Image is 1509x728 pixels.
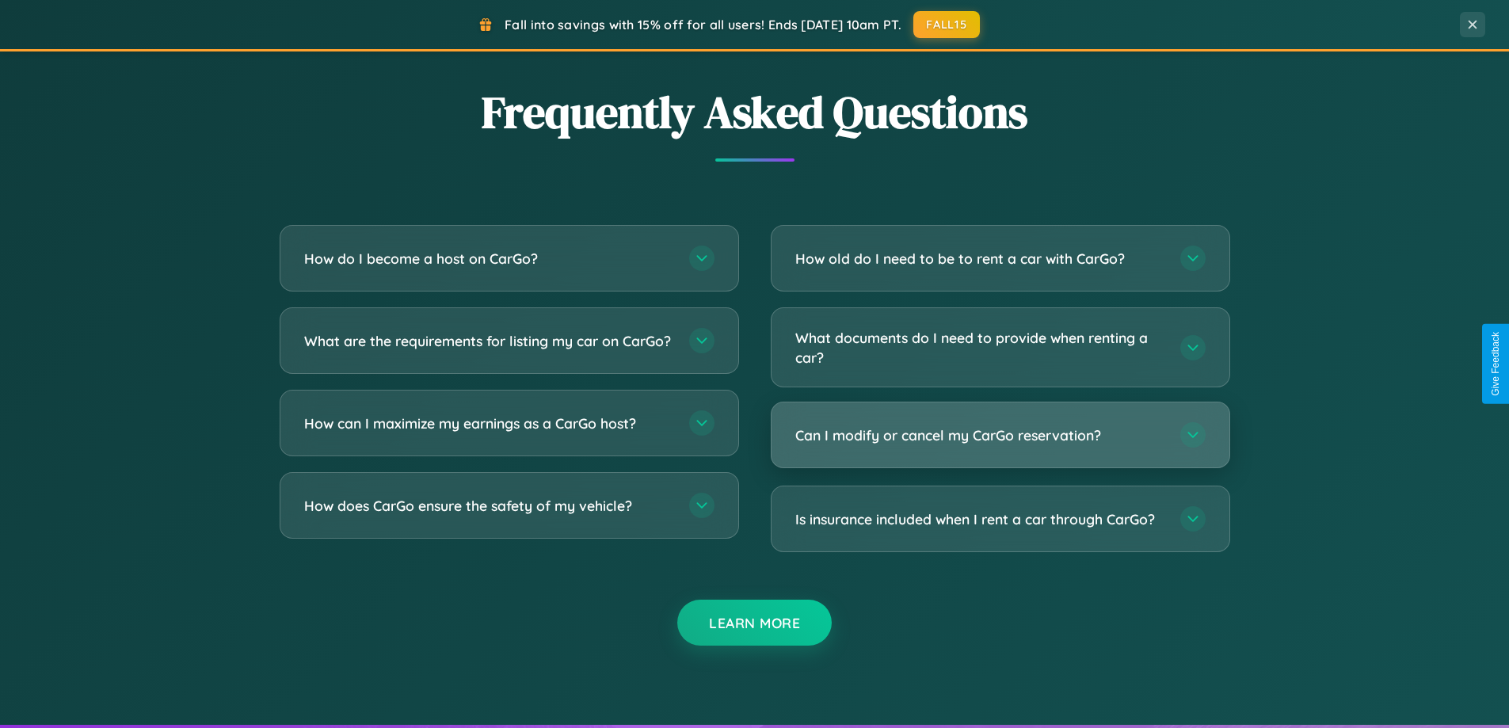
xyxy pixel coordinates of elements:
h3: What are the requirements for listing my car on CarGo? [304,331,673,351]
h3: What documents do I need to provide when renting a car? [795,328,1164,367]
span: Fall into savings with 15% off for all users! Ends [DATE] 10am PT. [505,17,901,32]
button: FALL15 [913,11,980,38]
h3: Is insurance included when I rent a car through CarGo? [795,509,1164,529]
h3: Can I modify or cancel my CarGo reservation? [795,425,1164,445]
h2: Frequently Asked Questions [280,82,1230,143]
button: Learn More [677,600,832,646]
h3: How do I become a host on CarGo? [304,249,673,269]
h3: How can I maximize my earnings as a CarGo host? [304,414,673,433]
h3: How does CarGo ensure the safety of my vehicle? [304,496,673,516]
h3: How old do I need to be to rent a car with CarGo? [795,249,1164,269]
div: Give Feedback [1490,332,1501,396]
